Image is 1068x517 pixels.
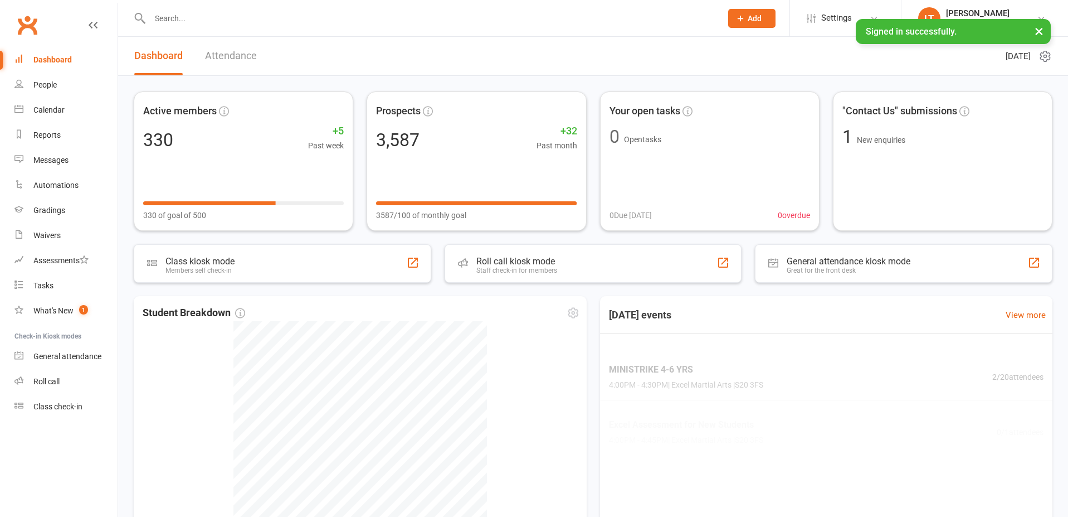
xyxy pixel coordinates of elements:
span: MINISTRIKE 4-6 YRS [609,362,763,376]
div: People [33,80,57,89]
div: Roll call [33,377,60,386]
span: 0 overdue [778,209,810,221]
span: Open tasks [624,135,661,144]
span: Student Breakdown [143,305,245,321]
div: [PERSON_NAME] [946,8,1010,18]
span: +32 [537,123,577,139]
span: 4:00PM - 4:45PM | Excel Martial Arts | S20 3FS [609,434,763,446]
div: Automations [33,181,79,190]
div: Assessments [33,256,89,265]
div: Members self check-in [165,267,235,274]
span: Prospects [376,103,421,119]
div: 0 [609,128,620,146]
div: Class kiosk mode [165,256,235,267]
span: Settings [821,6,852,31]
div: 3,587 [376,131,420,149]
span: 2 / 20 attendees [992,370,1043,383]
a: Waivers [14,223,118,248]
div: General attendance kiosk mode [787,256,910,267]
div: Staff check-in for members [476,267,557,274]
a: Roll call [14,369,118,394]
a: Automations [14,173,118,198]
button: Add [728,9,776,28]
a: Gradings [14,198,118,223]
div: 330 [143,131,173,149]
div: Roll call kiosk mode [476,256,557,267]
div: Tasks [33,281,53,290]
span: 330 of goal of 500 [143,209,206,221]
span: Your open tasks [609,103,680,119]
div: Reports [33,131,61,139]
span: "Contact Us" submissions [842,103,957,119]
span: +5 [308,123,344,139]
span: [DATE] [1006,50,1031,63]
span: 1 [842,126,857,147]
span: New enquiries [857,136,905,144]
a: Dashboard [134,37,183,75]
span: Active members [143,103,217,119]
span: 1 [79,305,88,315]
a: Assessments [14,248,118,273]
a: Tasks [14,273,118,298]
div: Waivers [33,231,61,240]
div: Excel Martial Arts [946,18,1010,28]
h3: [DATE] events [600,305,680,325]
span: Excel Assessment for New Students [609,418,763,432]
span: Add [748,14,762,23]
a: Reports [14,123,118,148]
div: Calendar [33,105,65,114]
a: Class kiosk mode [14,394,118,419]
div: Class check-in [33,402,82,411]
span: 4:00PM - 4:30PM | Excel Martial Arts | S20 3FS [609,379,763,391]
a: View more [1006,308,1046,322]
div: Great for the front desk [787,267,910,274]
span: 0 Due [DATE] [609,209,652,221]
a: General attendance kiosk mode [14,344,118,369]
a: Calendar [14,98,118,123]
div: General attendance [33,352,101,361]
span: Past week [308,139,344,152]
div: LT [918,7,940,30]
span: 3587/100 of monthly goal [376,209,466,221]
a: Dashboard [14,47,118,73]
input: Search... [147,11,714,26]
a: Attendance [205,37,257,75]
span: Signed in successfully. [866,26,957,37]
div: Gradings [33,206,65,215]
a: People [14,73,118,98]
a: Messages [14,148,118,173]
span: Past month [537,139,577,152]
a: Clubworx [13,11,41,39]
div: Messages [33,156,69,165]
div: Dashboard [33,55,72,64]
button: × [1029,19,1049,43]
div: What's New [33,306,74,315]
a: What's New1 [14,298,118,323]
span: 0 / 1 attendees [997,426,1043,438]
